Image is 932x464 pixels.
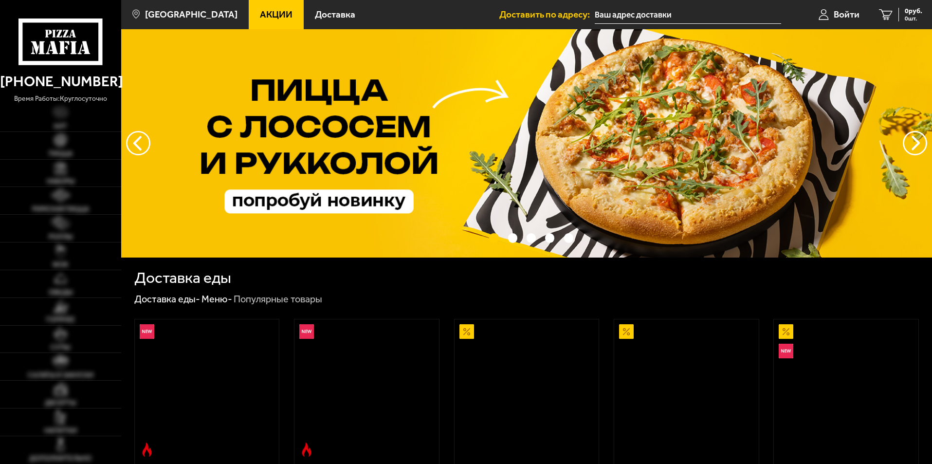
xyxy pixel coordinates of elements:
[595,6,781,24] input: Ваш адрес доставки
[299,324,314,339] img: Новинка
[489,233,498,242] button: точки переключения
[905,16,922,21] span: 0 шт.
[140,324,154,339] img: Новинка
[614,319,759,462] a: АкционныйПепперони 25 см (толстое с сыром)
[260,10,292,19] span: Акции
[28,372,93,379] span: Салаты и закуски
[903,131,927,155] button: предыдущий
[779,324,793,339] img: Акционный
[315,10,355,19] span: Доставка
[459,324,474,339] img: Акционный
[234,293,322,306] div: Популярные товары
[455,319,599,462] a: АкционныйАль-Шам 25 см (тонкое тесто)
[126,131,150,155] button: следующий
[135,319,279,462] a: НовинкаОстрое блюдоРимская с креветками
[527,233,536,242] button: точки переключения
[44,427,77,434] span: Напитки
[201,293,232,305] a: Меню-
[45,400,76,407] span: Десерты
[47,178,74,185] span: Наборы
[564,233,573,242] button: точки переключения
[905,8,922,15] span: 0 руб.
[29,455,91,462] span: Дополнительно
[294,319,439,462] a: НовинкаОстрое блюдоРимская с мясным ассорти
[499,10,595,19] span: Доставить по адресу:
[51,344,70,351] span: Супы
[49,234,73,241] span: Роллы
[46,316,75,323] span: Горячее
[49,150,73,157] span: Пицца
[134,293,200,305] a: Доставка еды-
[619,324,634,339] img: Акционный
[53,261,69,268] span: WOK
[32,206,89,213] span: Римская пицца
[545,233,554,242] button: точки переключения
[49,289,73,296] span: Обеды
[54,123,67,130] span: Хит
[774,319,918,462] a: АкционныйНовинкаВсё включено
[134,270,231,286] h1: Доставка еды
[834,10,859,19] span: Войти
[299,443,314,457] img: Острое блюдо
[508,233,517,242] button: точки переключения
[145,10,238,19] span: [GEOGRAPHIC_DATA]
[779,344,793,358] img: Новинка
[140,443,154,457] img: Острое блюдо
